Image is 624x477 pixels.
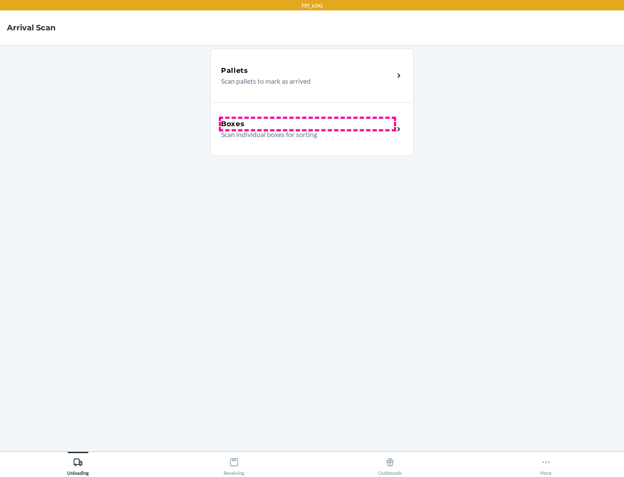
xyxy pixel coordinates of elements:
[221,76,387,86] p: Scan pallets to mark as arrived
[221,65,248,76] h5: Pallets
[224,454,244,476] div: Receiving
[210,49,414,102] a: PalletsScan pallets to mark as arrived
[221,119,245,129] h5: Boxes
[301,2,323,10] p: TST_LOG
[221,129,387,140] p: Scan individual boxes for sorting
[67,454,89,476] div: Unloading
[312,452,468,476] button: Outbounds
[468,452,624,476] button: More
[156,452,312,476] button: Receiving
[378,454,402,476] div: Outbounds
[540,454,552,476] div: More
[210,102,414,156] a: BoxesScan individual boxes for sorting
[7,22,55,33] h4: Arrival Scan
